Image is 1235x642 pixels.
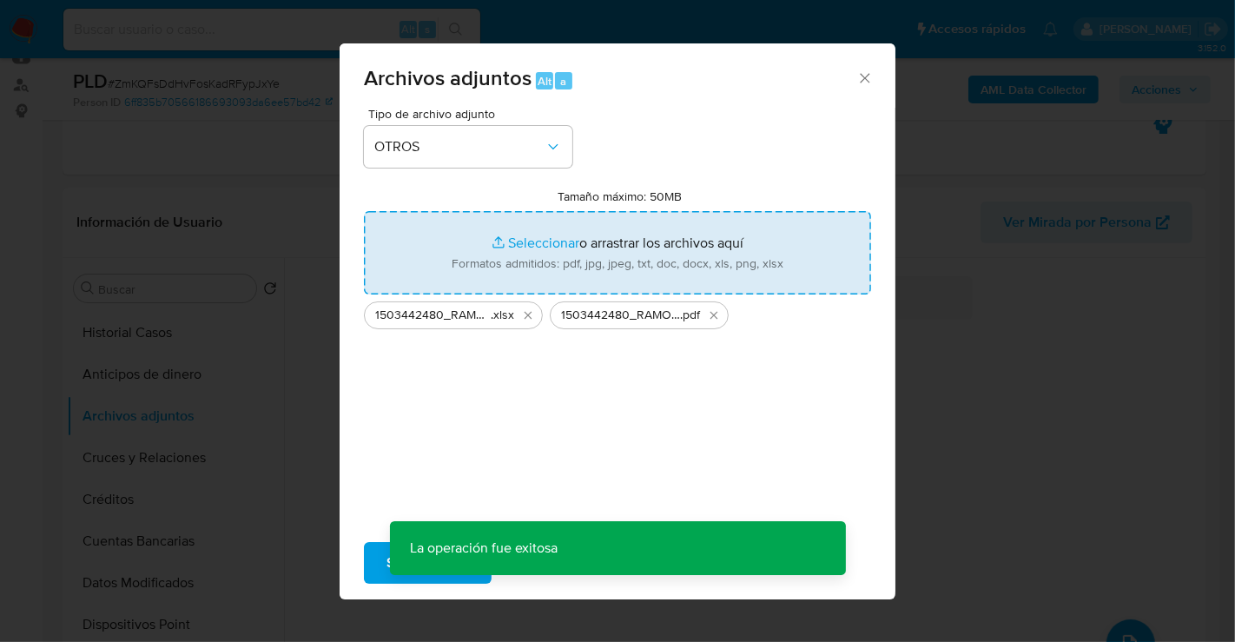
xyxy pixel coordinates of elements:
[518,305,538,326] button: Eliminar 1503442480_RAMON ADAME BARAJAS_JUL25.xlsx
[538,73,551,89] span: Alt
[375,307,491,324] span: 1503442480_RAMON [PERSON_NAME] BARAJAS_JUL25
[491,307,514,324] span: .xlsx
[703,305,724,326] button: Eliminar 1503442480_RAMON ADAME BARAJAS_JUL25.pdf
[856,69,872,85] button: Cerrar
[560,73,566,89] span: a
[364,126,572,168] button: OTROS
[368,108,577,120] span: Tipo de archivo adjunto
[364,63,532,93] span: Archivos adjuntos
[386,544,469,582] span: Subir archivo
[364,542,492,584] button: Subir archivo
[561,307,680,324] span: 1503442480_RAMON [PERSON_NAME] BARAJAS_JUL25
[680,307,700,324] span: .pdf
[374,138,545,156] span: OTROS
[521,544,578,582] span: Cancelar
[558,189,683,204] label: Tamaño máximo: 50MB
[364,295,871,329] ul: Archivos seleccionados
[390,521,579,575] p: La operación fue exitosa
